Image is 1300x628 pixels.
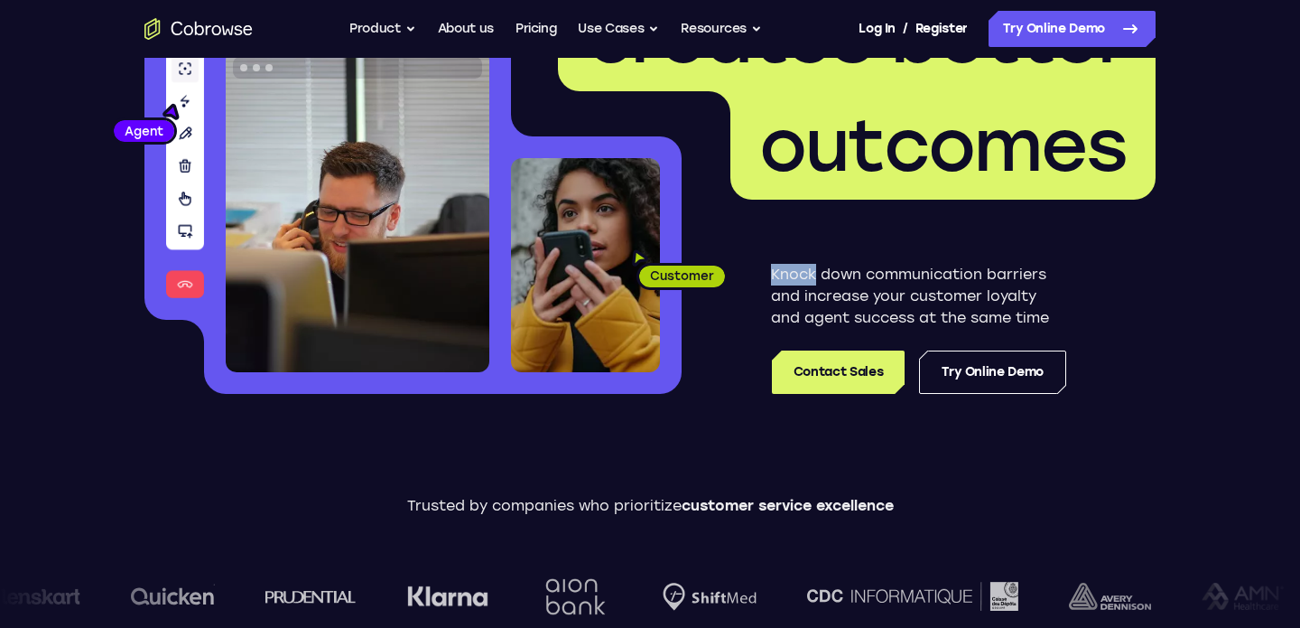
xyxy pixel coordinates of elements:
[859,11,895,47] a: Log In
[903,18,908,40] span: /
[400,586,481,607] img: Klarna
[681,11,762,47] button: Resources
[655,583,749,611] img: Shiftmed
[771,264,1066,329] p: Knock down communication barriers and increase your customer loyalty and agent success at the sam...
[800,582,1011,610] img: CDC Informatique
[258,589,349,604] img: prudential
[511,158,660,372] img: A customer holding their phone
[759,102,1127,189] span: outcomes
[682,497,894,514] span: customer service excellence
[772,351,905,394] a: Contact Sales
[919,351,1066,394] a: Try Online Demo
[915,11,968,47] a: Register
[438,11,494,47] a: About us
[349,11,416,47] button: Product
[515,11,557,47] a: Pricing
[989,11,1156,47] a: Try Online Demo
[226,50,489,372] img: A customer support agent talking on the phone
[578,11,659,47] button: Use Cases
[144,18,253,40] a: Go to the home page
